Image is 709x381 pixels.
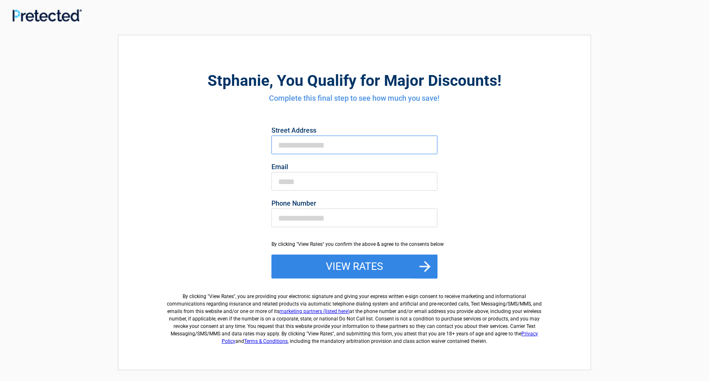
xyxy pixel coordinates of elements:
button: View Rates [271,255,438,279]
label: Email [271,164,438,170]
a: marketing partners (listed here) [280,308,350,314]
span: View Rates [210,294,234,299]
label: Phone Number [271,200,438,207]
h4: Complete this final step to see how much you save! [164,93,545,104]
span: Stphanie [208,72,269,90]
label: Street Address [271,127,438,134]
label: By clicking " ", you are providing your electronic signature and giving your express written e-si... [164,286,545,345]
h2: , You Qualify for Major Discounts! [164,70,545,91]
a: Terms & Conditions [244,338,288,344]
a: Privacy Policy [222,331,538,344]
div: By clicking "View Rates" you confirm the above & agree to the consents below [271,240,438,248]
img: Main Logo [12,9,82,22]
